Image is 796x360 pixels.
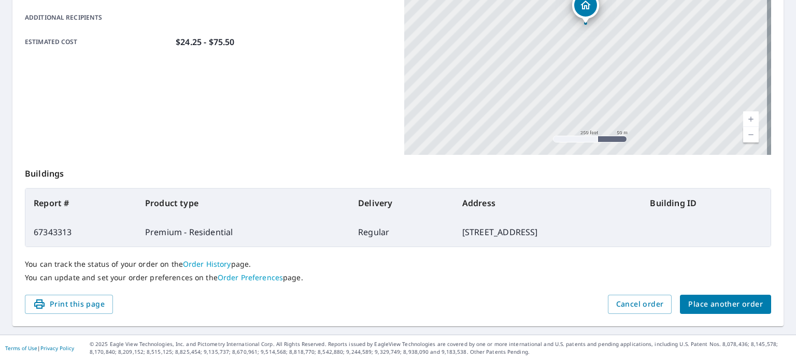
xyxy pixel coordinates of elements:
[218,272,283,282] a: Order Preferences
[25,295,113,314] button: Print this page
[642,189,771,218] th: Building ID
[25,13,172,22] p: Additional recipients
[5,344,37,352] a: Terms of Use
[137,189,350,218] th: Product type
[350,189,454,218] th: Delivery
[454,218,642,247] td: [STREET_ADDRESS]
[183,259,231,269] a: Order History
[40,344,74,352] a: Privacy Policy
[616,298,664,311] span: Cancel order
[25,273,771,282] p: You can update and set your order preferences on the page.
[176,36,234,48] p: $24.25 - $75.50
[5,345,74,351] p: |
[25,218,137,247] td: 67343313
[743,127,759,142] a: Current Level 17, Zoom Out
[25,36,172,48] p: Estimated cost
[680,295,771,314] button: Place another order
[25,189,137,218] th: Report #
[25,155,771,188] p: Buildings
[688,298,763,311] span: Place another order
[137,218,350,247] td: Premium - Residential
[33,298,105,311] span: Print this page
[350,218,454,247] td: Regular
[90,340,791,356] p: © 2025 Eagle View Technologies, Inc. and Pictometry International Corp. All Rights Reserved. Repo...
[743,111,759,127] a: Current Level 17, Zoom In
[25,260,771,269] p: You can track the status of your order on the page.
[608,295,672,314] button: Cancel order
[454,189,642,218] th: Address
